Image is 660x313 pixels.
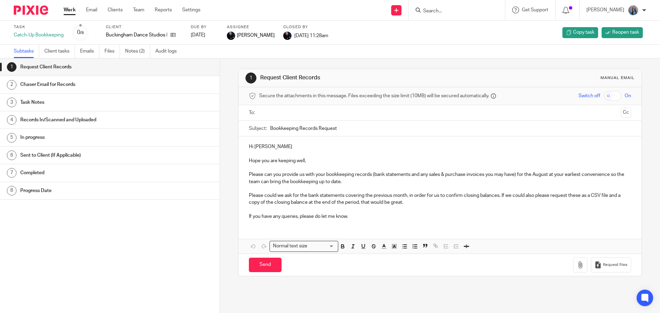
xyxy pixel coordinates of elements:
[106,32,167,38] p: Buckingham Dance Studios Ltd
[182,7,200,13] a: Settings
[249,157,631,164] p: Hope you are keeping well,
[7,80,16,90] div: 2
[104,45,120,58] a: Files
[271,243,309,250] span: Normal text size
[227,24,275,30] label: Assignee
[586,7,624,13] p: [PERSON_NAME]
[249,109,256,116] label: To:
[249,213,631,220] p: If you have any queries, please do let me know.
[20,115,149,125] h1: Records In/Scanned and Uploaded
[612,29,639,36] span: Reopen task
[625,92,631,99] span: On
[283,32,291,40] img: Headshots%20accounting4everything_Poppy%20Jakes%20Photography-2203.jpg
[245,72,256,83] div: 1
[562,27,598,38] a: Copy task
[155,45,182,58] a: Audit logs
[7,62,16,72] div: 1
[14,5,48,15] img: Pixie
[7,150,16,160] div: 6
[601,75,635,81] div: Manual email
[20,132,149,143] h1: In progress
[603,262,627,268] span: Request files
[7,133,16,143] div: 5
[86,7,97,13] a: Email
[20,168,149,178] h1: Completed
[14,24,64,30] label: Task
[20,79,149,90] h1: Chaser Email for Records
[573,29,594,36] span: Copy task
[14,32,64,38] div: Catch-Up Bookkeeping
[309,243,334,250] input: Search for option
[422,8,484,14] input: Search
[77,29,84,36] div: 0
[7,115,16,125] div: 4
[237,32,275,39] span: [PERSON_NAME]
[20,186,149,196] h1: Progress Date
[20,62,149,72] h1: Request Client Records
[191,24,218,30] label: Due by
[269,241,338,251] div: Search for option
[44,45,75,58] a: Client tasks
[591,257,631,273] button: Request files
[259,92,489,99] span: Secure the attachments in this message. Files exceeding the size limit (10MB) will be secured aut...
[249,258,282,272] input: Send
[294,33,328,38] span: [DATE] 11:28am
[64,7,76,13] a: Work
[579,92,600,99] span: Switch off
[106,24,182,30] label: Client
[125,45,150,58] a: Notes (2)
[260,74,455,81] h1: Request Client Records
[7,98,16,107] div: 3
[249,192,631,206] p: Please could we ask for the bank statements covering the previous month, in order for us to confi...
[621,108,631,118] button: Cc
[227,32,235,40] img: Headshots%20accounting4everything_Poppy%20Jakes%20Photography-2203.jpg
[602,27,643,38] a: Reopen task
[7,168,16,178] div: 7
[155,7,172,13] a: Reports
[80,31,84,35] small: /8
[249,143,631,150] p: Hi [PERSON_NAME]
[80,45,99,58] a: Emails
[249,125,267,132] label: Subject:
[249,171,631,185] p: Please can you provide us with your bookkeeping records (bank statements and any sales & purchase...
[522,8,548,12] span: Get Support
[108,7,123,13] a: Clients
[191,32,218,38] div: [DATE]
[628,5,639,16] img: Amanda-scaled.jpg
[7,186,16,195] div: 8
[283,24,328,30] label: Closed by
[20,97,149,108] h1: Task Notes
[133,7,144,13] a: Team
[20,150,149,160] h1: Sent to Client (If Applicable)
[14,45,39,58] a: Subtasks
